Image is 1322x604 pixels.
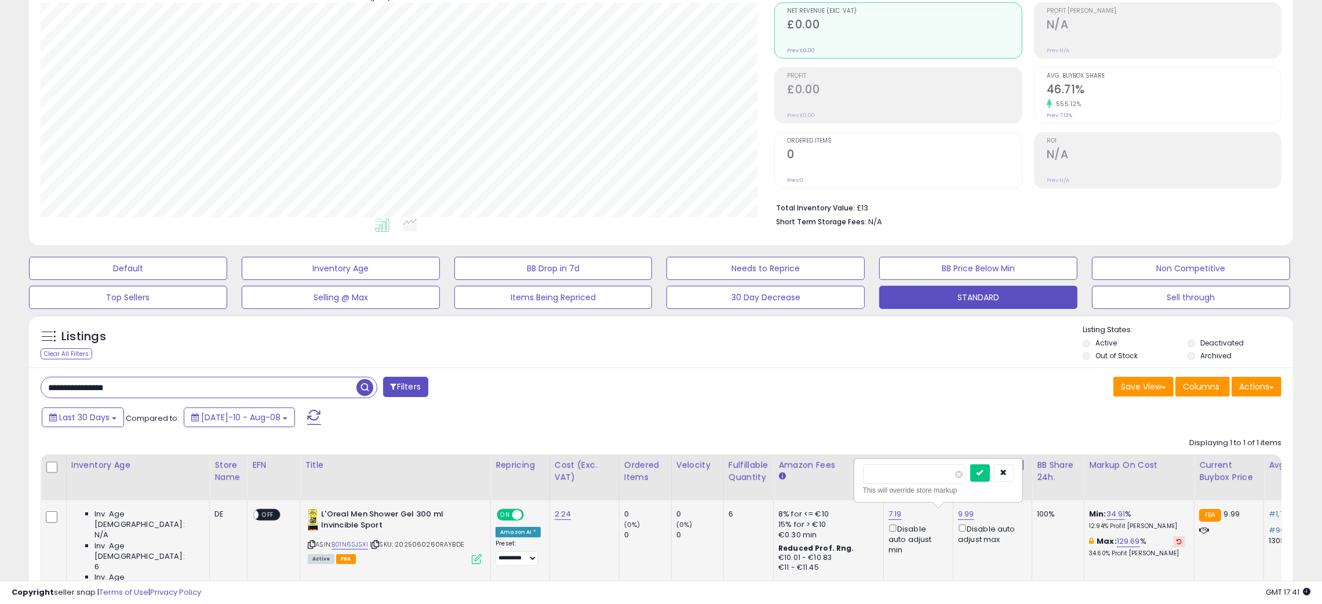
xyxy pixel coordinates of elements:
button: 30 Day Decrease [667,286,865,309]
div: 8% for <= €10 [778,509,875,519]
button: Filters [383,377,428,397]
label: Active [1095,338,1117,348]
button: STANDARD [879,286,1077,309]
span: ROI [1047,138,1281,144]
div: Ordered Items [624,459,667,483]
div: 15% for > €10 [778,519,875,530]
small: (0%) [624,520,640,529]
div: seller snap | | [12,587,201,598]
div: Displaying 1 to 1 of 1 items [1189,438,1281,449]
span: N/A [868,216,882,227]
div: Store Name [214,459,242,483]
span: Ordered Items [787,138,1021,144]
div: DE [214,509,238,519]
h2: 46.71% [1047,83,1281,99]
div: €11 - €11.45 [778,563,875,573]
span: OFF [522,510,541,520]
small: Prev: 0 [787,177,803,184]
b: Min: [1089,508,1106,519]
span: [DATE]-10 - Aug-08 [201,412,281,423]
strong: Copyright [12,587,54,598]
p: Listing States: [1083,325,1293,336]
label: Archived [1200,351,1232,361]
h2: £0.00 [787,83,1021,99]
div: Current Buybox Price [1199,459,1259,483]
li: £13 [776,200,1273,214]
span: | SKU: 2025060260RAYBDE [370,540,464,549]
span: N/A [94,530,108,540]
button: Items Being Repriced [454,286,653,309]
small: (0%) [676,520,693,529]
div: 6 [729,509,764,519]
div: % [1089,536,1185,558]
div: 0 [624,530,671,540]
button: Inventory Age [242,257,440,280]
span: #90,488 [1269,525,1302,536]
span: Inv. Age [DEMOGRAPHIC_DATA]: [94,509,201,530]
button: BB Price Below Min [879,257,1077,280]
span: 9.99 [1224,508,1240,519]
b: Reduced Prof. Rng. [778,543,854,553]
button: BB Drop in 7d [454,257,653,280]
button: [DATE]-10 - Aug-08 [184,407,295,427]
small: Prev: 7.13% [1047,112,1072,119]
small: 555.12% [1052,100,1081,108]
button: Sell through [1092,286,1290,309]
small: Amazon Fees. [778,471,785,482]
button: Needs to Reprice [667,257,865,280]
div: €10.01 - €10.83 [778,553,875,563]
a: 129.69 [1117,536,1140,547]
small: Prev: £0.00 [787,112,815,119]
span: Profit [787,73,1021,79]
div: Fulfillable Quantity [729,459,769,483]
b: Total Inventory Value: [776,203,855,213]
b: L'Oreal Men Shower Gel 300 ml Invincible Sport [321,509,462,533]
a: Privacy Policy [150,587,201,598]
div: BB Share 24h. [1037,459,1079,483]
span: ON [498,510,512,520]
span: Columns [1183,381,1219,392]
a: 7.19 [888,508,902,520]
button: Actions [1232,377,1281,396]
button: Save View [1113,377,1174,396]
div: €0.30 min [778,530,875,540]
span: All listings currently available for purchase on Amazon [308,554,334,564]
button: Last 30 Days [42,407,124,427]
div: Amazon AI * [496,527,541,537]
b: Short Term Storage Fees: [776,217,866,227]
a: Terms of Use [99,587,148,598]
span: OFF [259,510,278,520]
a: 9.99 [958,508,974,520]
button: Selling @ Max [242,286,440,309]
div: 0 [624,509,671,519]
div: Markup on Cost [1089,459,1189,471]
h2: 0 [787,148,1021,163]
small: Prev: N/A [1047,47,1069,54]
h2: N/A [1047,148,1281,163]
div: 0 [676,530,723,540]
div: 100% [1037,509,1075,519]
div: Repricing [496,459,545,471]
div: 0 [676,509,723,519]
b: Max: [1097,536,1117,547]
div: Title [305,459,486,471]
div: ASIN: [308,509,482,563]
span: 2025-09-8 17:41 GMT [1266,587,1310,598]
a: 2.24 [555,508,571,520]
span: FBA [336,554,356,564]
div: Velocity [676,459,719,471]
div: [PERSON_NAME] [958,459,1027,471]
button: Default [29,257,227,280]
label: Deactivated [1200,338,1244,348]
div: Disable auto adjust max [958,522,1023,545]
div: Amazon Fees [778,459,879,471]
small: Prev: £0.00 [787,47,815,54]
small: FBA [1199,509,1221,522]
h2: £0.00 [787,18,1021,34]
button: Non Competitive [1092,257,1290,280]
p: 12.94% Profit [PERSON_NAME] [1089,522,1185,530]
button: Top Sellers [29,286,227,309]
a: 34.91 [1106,508,1126,520]
div: Cost (Exc. VAT) [555,459,614,483]
span: Inv. Age [DEMOGRAPHIC_DATA]: [94,572,201,593]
